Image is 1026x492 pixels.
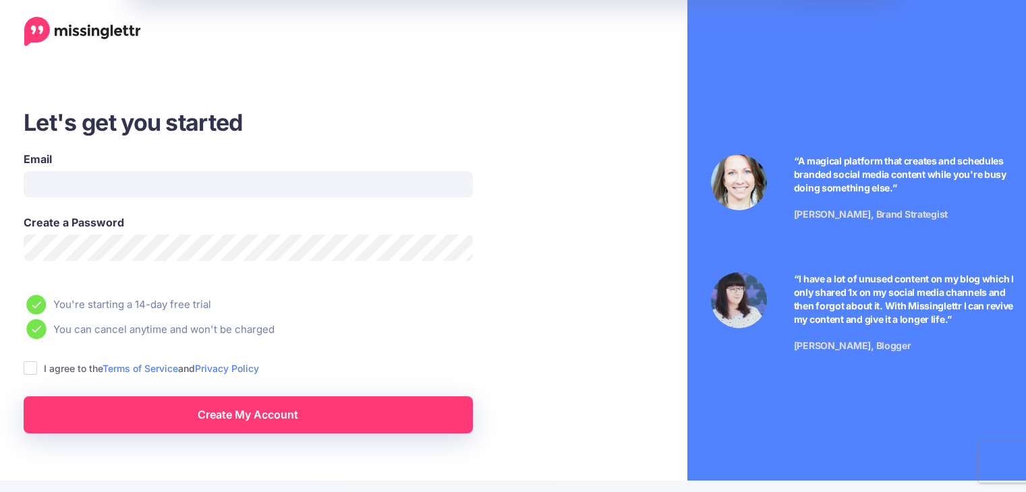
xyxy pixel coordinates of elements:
[195,363,259,374] a: Privacy Policy
[24,107,567,137] h3: Let's get you started
[24,319,567,339] li: You can cancel anytime and won't be charged
[24,17,141,47] a: Home
[711,154,767,210] img: Testimonial by Laura Stanik
[103,363,178,374] a: Terms of Service
[24,396,473,433] a: Create My Account
[24,151,473,167] label: Email
[44,361,259,376] label: I agree to the and
[794,208,948,220] span: [PERSON_NAME], Brand Strategist
[24,295,567,315] li: You're starting a 14-day free trial
[24,214,473,230] label: Create a Password
[711,272,767,328] img: Testimonial by Jeniffer Kosche
[794,272,1022,326] p: “I have a lot of unused content on my blog which I only shared 1x on my social media channels and...
[794,154,1022,195] p: “A magical platform that creates and schedules branded social media content while you're busy doi...
[794,340,911,351] span: [PERSON_NAME], Blogger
